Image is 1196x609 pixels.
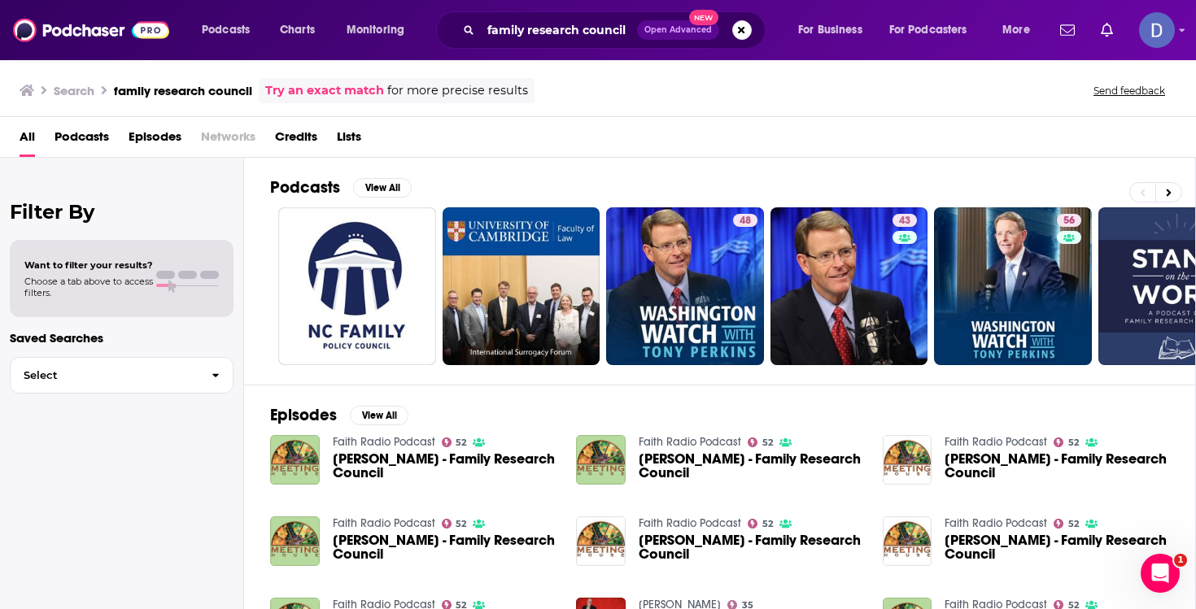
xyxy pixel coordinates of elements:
a: Episodes [129,124,181,157]
span: Podcasts [202,19,250,41]
a: PodcastsView All [270,177,412,198]
span: Charts [280,19,315,41]
span: For Business [798,19,862,41]
a: 52 [748,519,773,529]
span: 56 [1063,213,1075,229]
span: For Podcasters [889,19,967,41]
span: 35 [742,602,753,609]
span: Monitoring [347,19,404,41]
span: 43 [899,213,910,229]
h3: family research council [114,83,252,98]
a: EpisodesView All [270,405,408,425]
a: Show notifications dropdown [1094,16,1120,44]
span: 52 [762,520,773,528]
a: Faith Radio Podcast [639,435,741,449]
a: Faith Radio Podcast [333,516,435,530]
a: 52 [1054,437,1079,447]
span: [PERSON_NAME] - Family Research Council [333,533,557,561]
button: open menu [190,17,271,43]
span: 52 [456,520,466,528]
a: 48 [733,214,757,227]
img: McPhee, Alexandra - Family Research Council [576,435,626,485]
a: Blackwell, Ken - Family Research Council [333,533,557,561]
span: [PERSON_NAME] - Family Research Council [333,452,557,480]
a: Podcasts [55,124,109,157]
button: View All [353,178,412,198]
a: Mosley, Patrina - Family Research Council [945,452,1169,480]
img: Johnson, Katherine Beck - Family Research Council [576,516,626,566]
a: 52 [442,437,467,447]
a: 48 [606,207,764,365]
a: Szoch, Mary - Family Research Council [333,452,557,480]
a: 43 [770,207,928,365]
a: Credits [275,124,317,157]
a: 52 [1054,519,1079,529]
a: Charts [269,17,325,43]
span: Select [11,370,199,381]
button: Show profile menu [1139,12,1175,48]
span: 1 [1174,554,1187,567]
span: [PERSON_NAME] - Family Research Council [945,452,1169,480]
span: More [1002,19,1030,41]
a: Try an exact match [265,81,384,100]
button: View All [350,406,408,425]
p: Saved Searches [10,330,234,346]
img: Mosley, Patrina - Family Research Council [883,435,932,485]
a: Faith Radio Podcast [945,516,1047,530]
h3: Search [54,83,94,98]
button: open menu [879,17,991,43]
span: Want to filter your results? [24,259,153,271]
a: 56 [934,207,1092,365]
a: Lists [337,124,361,157]
a: Show notifications dropdown [1054,16,1081,44]
span: [PERSON_NAME] - Family Research Council [639,533,863,561]
span: Choose a tab above to access filters. [24,276,153,298]
span: Open Advanced [644,26,712,34]
button: open menu [335,17,426,43]
h2: Episodes [270,405,337,425]
input: Search podcasts, credits, & more... [481,17,637,43]
button: Select [10,357,234,394]
span: Logged in as dianawurster [1139,12,1175,48]
a: Johnson, Katherine Beck - Family Research Council [639,533,863,561]
a: Faith Radio Podcast [639,516,741,530]
img: Blackwell, Ken - Family Research Council [270,516,320,566]
span: 52 [456,439,466,446]
button: Open AdvancedNew [637,20,719,40]
span: [PERSON_NAME] - Family Research Council [639,452,863,480]
iframe: Intercom live chat [1141,554,1180,593]
a: 52 [442,519,467,529]
span: 52 [1068,520,1079,528]
span: 48 [740,213,751,229]
img: Szoch, Mary - Family Research Council [270,435,320,485]
a: All [20,124,35,157]
a: 52 [748,437,773,447]
button: open menu [787,17,883,43]
img: Podchaser - Follow, Share and Rate Podcasts [13,15,169,46]
button: open menu [991,17,1050,43]
a: Faith Radio Podcast [945,435,1047,449]
span: [PERSON_NAME] - Family Research Council [945,533,1169,561]
span: 52 [1068,602,1079,609]
h2: Podcasts [270,177,340,198]
span: Networks [201,124,255,157]
a: Faith Radio Podcast [333,435,435,449]
a: Johnson, Katherine Beck - Family Research Council [945,533,1169,561]
span: 52 [1068,439,1079,446]
a: 56 [1057,214,1081,227]
a: McPhee, Alexandra - Family Research Council [639,452,863,480]
span: 52 [762,439,773,446]
button: Send feedback [1089,84,1170,98]
img: Johnson, Katherine Beck - Family Research Council [883,516,932,566]
h2: Filter By [10,200,234,224]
